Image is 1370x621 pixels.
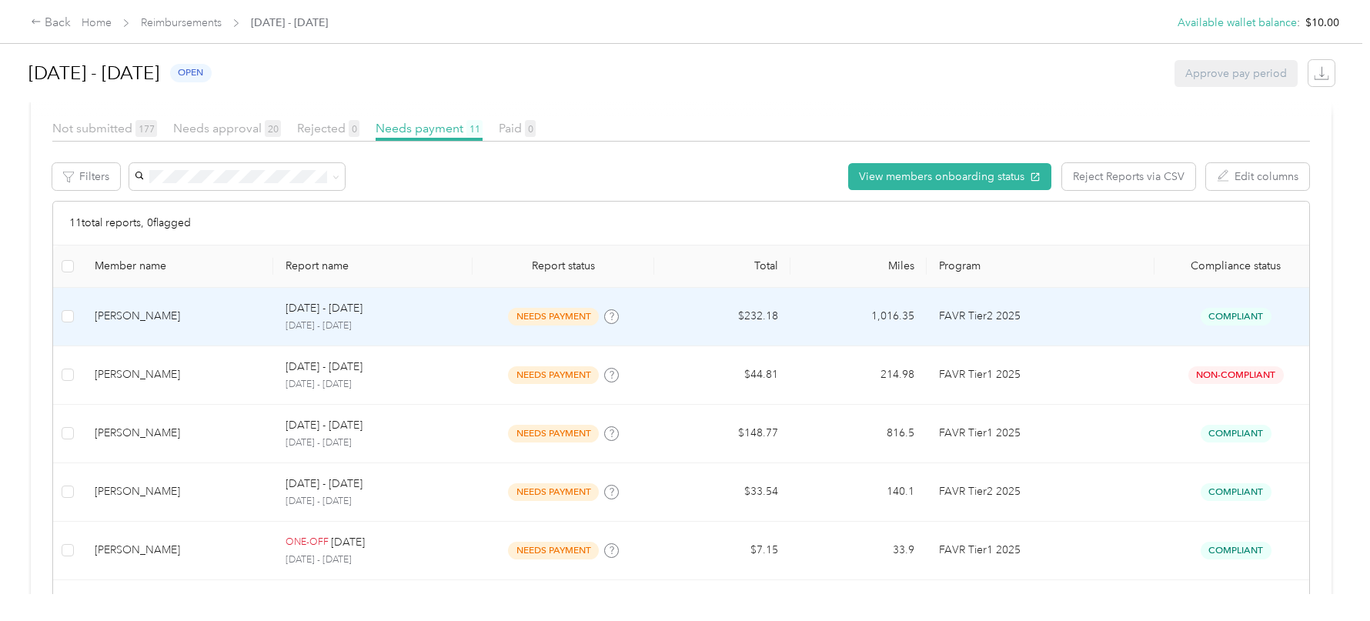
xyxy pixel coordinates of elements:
span: needs payment [508,308,599,326]
span: Report status [485,259,642,272]
span: Not submitted [52,121,157,135]
td: $148.77 [654,405,790,463]
div: [PERSON_NAME] [95,308,261,325]
p: FAVR Tier1 2025 [939,542,1141,559]
span: Compliance status [1167,259,1305,272]
span: Compliant [1201,483,1271,501]
span: $10.00 [1305,15,1339,31]
p: FAVR Tier1 2025 [939,366,1141,383]
span: Compliant [1201,308,1271,326]
p: FAVR Tier1 2025 [939,425,1141,442]
td: FAVR Tier2 2025 [927,463,1154,522]
p: FAVR Tier2 2025 [939,483,1141,500]
a: Reimbursements [141,16,222,29]
td: FAVR Tier2 2025 [927,288,1154,346]
span: Paid [499,121,536,135]
h1: [DATE] - [DATE] [28,55,159,92]
td: FAVR Tier1 2025 [927,405,1154,463]
div: [PERSON_NAME] [95,425,261,442]
span: 0 [525,120,536,137]
p: [DATE] - [DATE] [286,476,363,492]
div: 11 total reports, 0 flagged [53,202,1309,245]
p: [DATE] - [DATE] [286,300,363,317]
span: Compliant [1201,542,1271,559]
p: [DATE] [331,534,365,551]
td: $7.15 [654,522,790,580]
th: Member name [82,245,273,288]
p: [DATE] - [DATE] [286,417,363,434]
button: Available wallet balance [1178,15,1297,31]
td: 816.5 [790,405,927,463]
button: View members onboarding status [848,163,1051,190]
td: FAVR Tier1 2025 [927,522,1154,580]
span: 11 [466,120,483,137]
td: 33.9 [790,522,927,580]
p: ONE-OFF [286,536,329,549]
div: Member name [95,259,261,272]
span: needs payment [508,542,599,559]
span: needs payment [508,483,599,501]
span: Compliant [1201,425,1271,442]
a: Home [82,16,112,29]
p: [DATE] - [DATE] [286,553,461,567]
span: Needs approval [173,121,281,135]
button: Reject Reports via CSV [1062,163,1195,190]
p: [DATE] - [DATE] [286,319,461,333]
span: 20 [265,120,281,137]
td: $44.81 [654,346,790,405]
td: $232.18 [654,288,790,346]
div: [PERSON_NAME] [95,366,261,383]
td: $33.54 [654,463,790,522]
iframe: Everlance-gr Chat Button Frame [1284,535,1370,621]
td: FAVR Tier1 2025 [927,346,1154,405]
span: needs payment [508,425,599,442]
span: open [170,64,212,82]
p: [DATE] - [DATE] [286,359,363,376]
p: FAVR Tier2 2025 [939,308,1141,325]
button: Edit columns [1206,163,1309,190]
span: 177 [135,120,157,137]
div: Total [667,259,778,272]
span: Rejected [297,121,359,135]
th: Report name [273,245,473,288]
p: [DATE] - [DATE] [286,436,461,450]
div: Back [31,14,71,32]
p: [DATE] - [DATE] [309,593,386,609]
p: [DATE] - [DATE] [286,378,461,392]
td: 214.98 [790,346,927,405]
p: [DATE] - [DATE] [286,495,461,509]
span: Non-Compliant [1188,366,1284,384]
div: [PERSON_NAME] [95,542,261,559]
span: : [1297,15,1300,31]
span: needs payment [508,366,599,384]
button: Filters [52,163,120,190]
th: Program [927,245,1154,288]
td: 1,016.35 [790,288,927,346]
div: [PERSON_NAME] [95,483,261,500]
span: 0 [349,120,359,137]
td: 140.1 [790,463,927,522]
span: Needs payment [376,121,483,135]
span: [DATE] - [DATE] [251,15,328,31]
div: Miles [803,259,914,272]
